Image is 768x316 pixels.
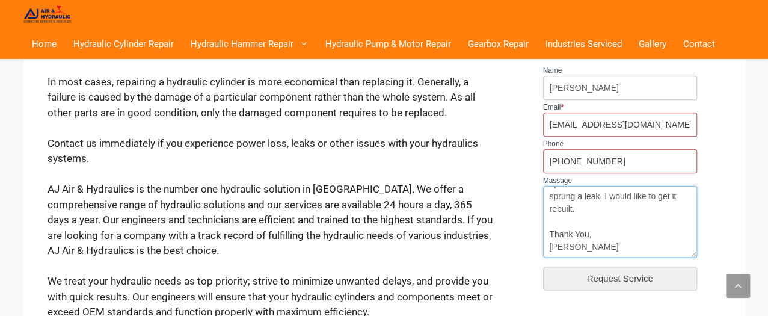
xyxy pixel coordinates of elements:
[182,29,317,59] a: Hydraulic Hammer Repair
[317,29,459,59] a: Hydraulic Pump & Motor Repair
[726,274,750,298] a: Scroll back to top
[23,29,65,59] a: Home
[459,29,537,59] a: Gearbox Repair
[630,29,675,59] a: Gallery
[675,29,723,59] a: Contact
[48,136,495,167] p: Contact us immediately if you experience power loss, leaks or other issues with your hydraulics s...
[537,29,630,59] a: Industries Serviced
[48,75,495,121] p: In most cases, repairing a hydraulic cylinder is more economical than replacing it. Generally, a ...
[65,29,182,59] a: Hydraulic Cylinder Repair
[48,182,495,259] p: AJ Air & Hydraulics is the number one hydraulic solution in [GEOGRAPHIC_DATA]. We offer a compreh...
[543,267,697,290] button: Request Service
